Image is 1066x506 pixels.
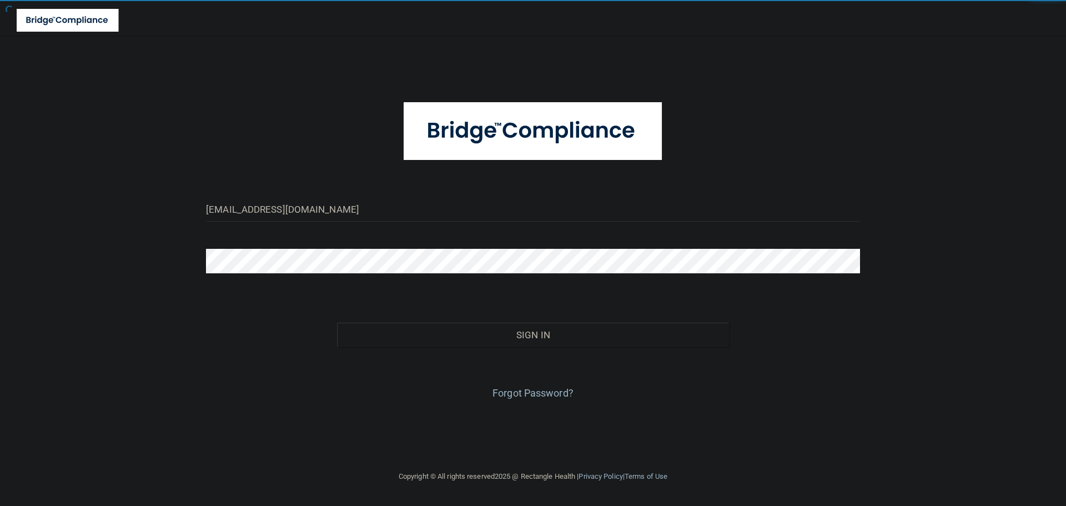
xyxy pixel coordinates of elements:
a: Terms of Use [625,472,667,480]
input: Email [206,197,860,222]
a: Forgot Password? [492,387,574,399]
a: Privacy Policy [579,472,622,480]
button: Sign In [337,323,730,347]
img: bridge_compliance_login_screen.278c3ca4.svg [17,9,119,32]
div: Copyright © All rights reserved 2025 @ Rectangle Health | | [330,459,736,494]
img: bridge_compliance_login_screen.278c3ca4.svg [404,102,662,160]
